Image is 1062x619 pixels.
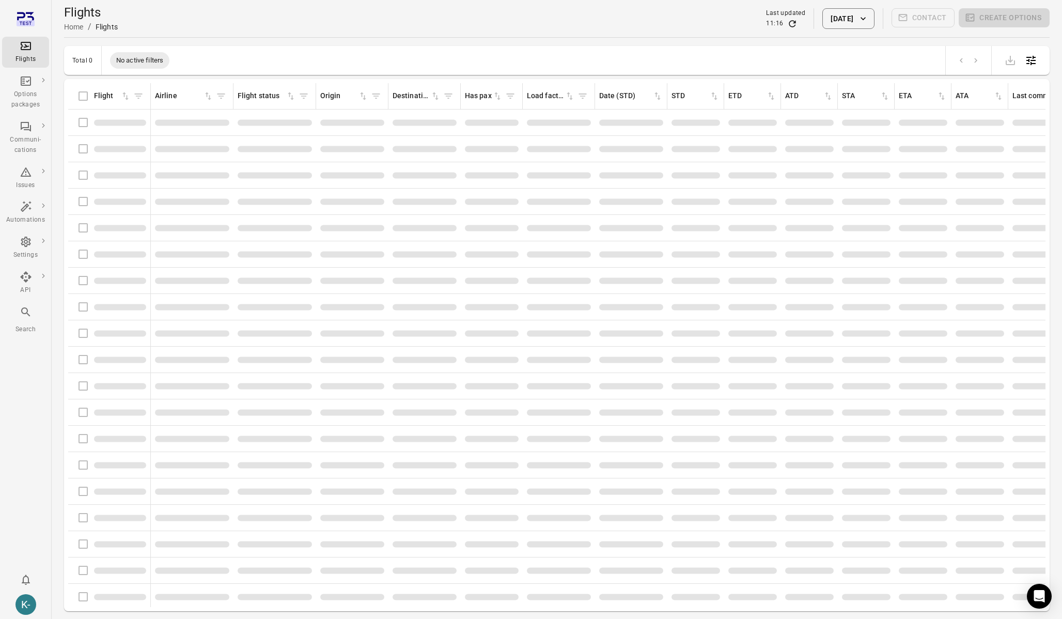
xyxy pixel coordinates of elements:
[465,90,503,102] div: Sort by has pax in ascending order
[6,54,45,65] div: Flights
[671,90,720,102] div: Sort by STD in ascending order
[368,88,384,104] span: Filter by origin
[728,90,776,102] div: Sort by ETD in ascending order
[2,163,49,194] a: Issues
[954,54,983,67] nav: pagination navigation
[6,180,45,191] div: Issues
[6,324,45,335] div: Search
[599,90,663,102] div: Sort by date (STD) in ascending order
[2,268,49,299] a: API
[155,90,213,102] div: Sort by airline in ascending order
[6,250,45,260] div: Settings
[15,569,36,590] button: Notifications
[72,57,93,64] div: Total 0
[11,590,40,619] button: Kristinn - avilabs
[213,88,229,104] span: Filter by airline
[842,90,890,102] div: Sort by STA in ascending order
[822,8,874,29] button: [DATE]
[956,90,1004,102] div: Sort by ATA in ascending order
[441,88,456,104] span: Filter by destination
[296,88,311,104] span: Filter by flight status
[2,37,49,68] a: Flights
[2,117,49,159] a: Communi-cations
[527,90,575,102] div: Sort by load factor in ascending order
[110,55,170,66] span: No active filters
[2,72,49,113] a: Options packages
[787,19,798,29] button: Refresh data
[6,135,45,156] div: Communi-cations
[766,19,783,29] div: 11:16
[2,233,49,264] a: Settings
[899,90,947,102] div: Sort by ETA in ascending order
[131,88,146,104] span: Filter by flight
[1000,55,1021,65] span: Please make a selection to export
[393,90,441,102] div: Sort by destination in ascending order
[64,21,118,33] nav: Breadcrumbs
[6,89,45,110] div: Options packages
[892,8,955,29] span: Please make a selection to create communications
[88,21,91,33] li: /
[6,215,45,225] div: Automations
[1021,50,1041,71] button: Open table configuration
[238,90,296,102] div: Sort by flight status in ascending order
[6,285,45,296] div: API
[320,90,368,102] div: Sort by origin in ascending order
[94,90,131,102] div: Sort by flight in ascending order
[575,88,590,104] span: Filter by load factor
[1027,584,1052,609] div: Open Intercom Messenger
[2,197,49,228] a: Automations
[785,90,833,102] div: Sort by ATD in ascending order
[64,23,84,31] a: Home
[959,8,1050,29] span: Please make a selection to create an option package
[503,88,518,104] span: Filter by has pax
[766,8,805,19] div: Last updated
[2,303,49,337] button: Search
[96,22,118,32] div: Flights
[64,4,118,21] h1: Flights
[15,594,36,615] div: K-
